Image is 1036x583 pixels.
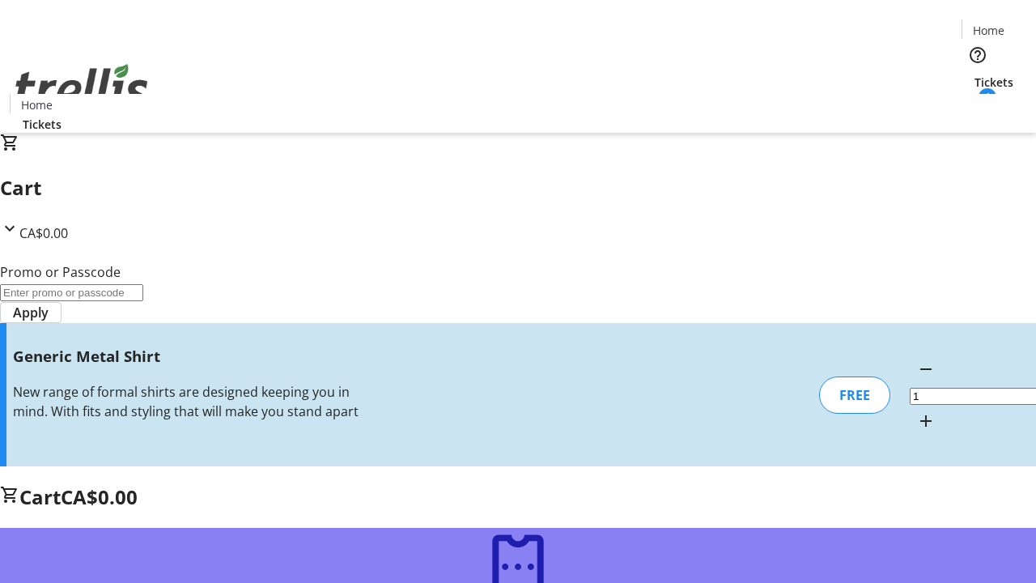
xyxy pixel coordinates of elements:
button: Increment by one [910,405,942,437]
button: Decrement by one [910,353,942,385]
button: Help [962,39,994,71]
a: Tickets [962,74,1026,91]
span: CA$0.00 [61,483,138,510]
span: Tickets [974,74,1013,91]
span: CA$0.00 [19,224,68,242]
a: Tickets [10,116,74,133]
div: FREE [819,377,890,414]
img: Orient E2E Organization fMSDazcGC5's Logo [10,46,154,127]
span: Apply [13,303,49,322]
h3: Generic Metal Shirt [13,345,367,368]
a: Home [11,96,62,113]
button: Cart [962,91,994,123]
div: New range of formal shirts are designed keeping you in mind. With fits and styling that will make... [13,382,367,421]
span: Home [21,96,53,113]
span: Home [973,22,1004,39]
span: Tickets [23,116,62,133]
a: Home [962,22,1014,39]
